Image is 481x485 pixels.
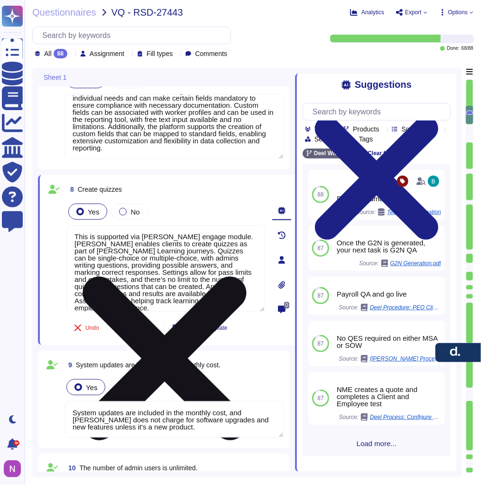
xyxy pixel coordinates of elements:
[370,305,441,310] span: Deel Procedure: PEO Client Onboarding.pdf
[317,245,324,251] span: 87
[54,49,67,58] div: 88
[317,293,324,298] span: 87
[339,355,441,363] span: Source:
[339,304,441,311] span: Source:
[78,186,122,193] span: Create quizzes
[37,27,231,44] input: Search by keywords
[428,176,439,187] img: user
[370,356,441,362] span: [[PERSON_NAME] Process] EOR Consultant Transfer in [GEOGRAPHIC_DATA] (for AUG employees who have ...
[65,94,284,159] textarea: Custom fields can be created and managed for employee profiles, allowing for the collection of va...
[448,9,468,15] span: Options
[317,192,324,197] span: 88
[317,341,324,346] span: 87
[337,386,441,407] div: NME creates a quote and completes a Client and Employee test
[88,208,99,216] span: Yes
[130,208,139,216] span: No
[66,186,74,193] span: 8
[111,8,183,17] span: VQ - RSD-27443
[405,9,422,15] span: Export
[337,335,441,349] div: No QES required on either MSA or SOW
[350,9,384,16] button: Analytics
[14,440,19,446] div: 9+
[66,225,265,312] textarea: This is supported via [PERSON_NAME] engage module. [PERSON_NAME] enables clients to create quizze...
[339,413,441,421] span: Source:
[65,465,76,471] span: 10
[317,395,324,401] span: 87
[370,414,441,420] span: Deel Process: Configure a new country for a Project Assignment EOR Compliance.pdf
[303,440,451,447] span: Load more...
[447,46,460,51] span: Done:
[4,460,21,477] img: user
[284,302,289,308] span: 0
[65,401,284,438] textarea: System updates are included in the monthly cost, and [PERSON_NAME] does not charge for software u...
[195,50,227,57] span: Comments
[361,9,384,15] span: Analytics
[308,103,450,120] input: Search by keywords
[44,74,66,81] span: Sheet 1
[462,46,473,51] span: 68 / 88
[44,50,52,57] span: All
[65,362,72,368] span: 9
[32,8,96,17] span: Questionnaires
[147,50,173,57] span: Fill types
[337,290,441,298] div: Payroll QA and go live
[2,458,28,479] button: user
[90,50,124,57] span: Assignment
